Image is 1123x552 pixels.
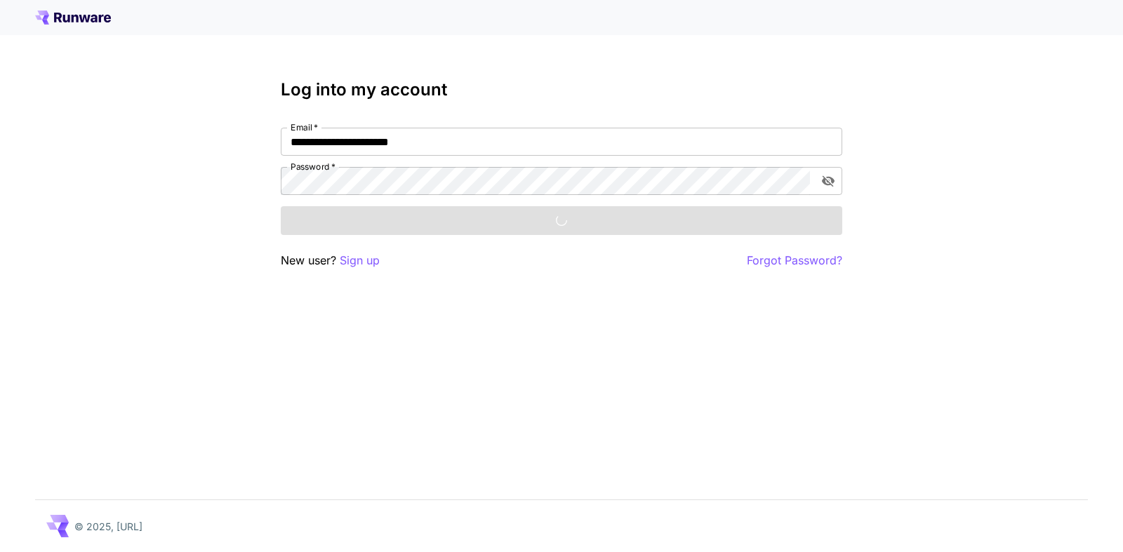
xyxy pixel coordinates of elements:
[747,252,842,269] button: Forgot Password?
[74,519,142,534] p: © 2025, [URL]
[291,161,335,173] label: Password
[340,252,380,269] button: Sign up
[816,168,841,194] button: toggle password visibility
[281,252,380,269] p: New user?
[281,80,842,100] h3: Log into my account
[291,121,318,133] label: Email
